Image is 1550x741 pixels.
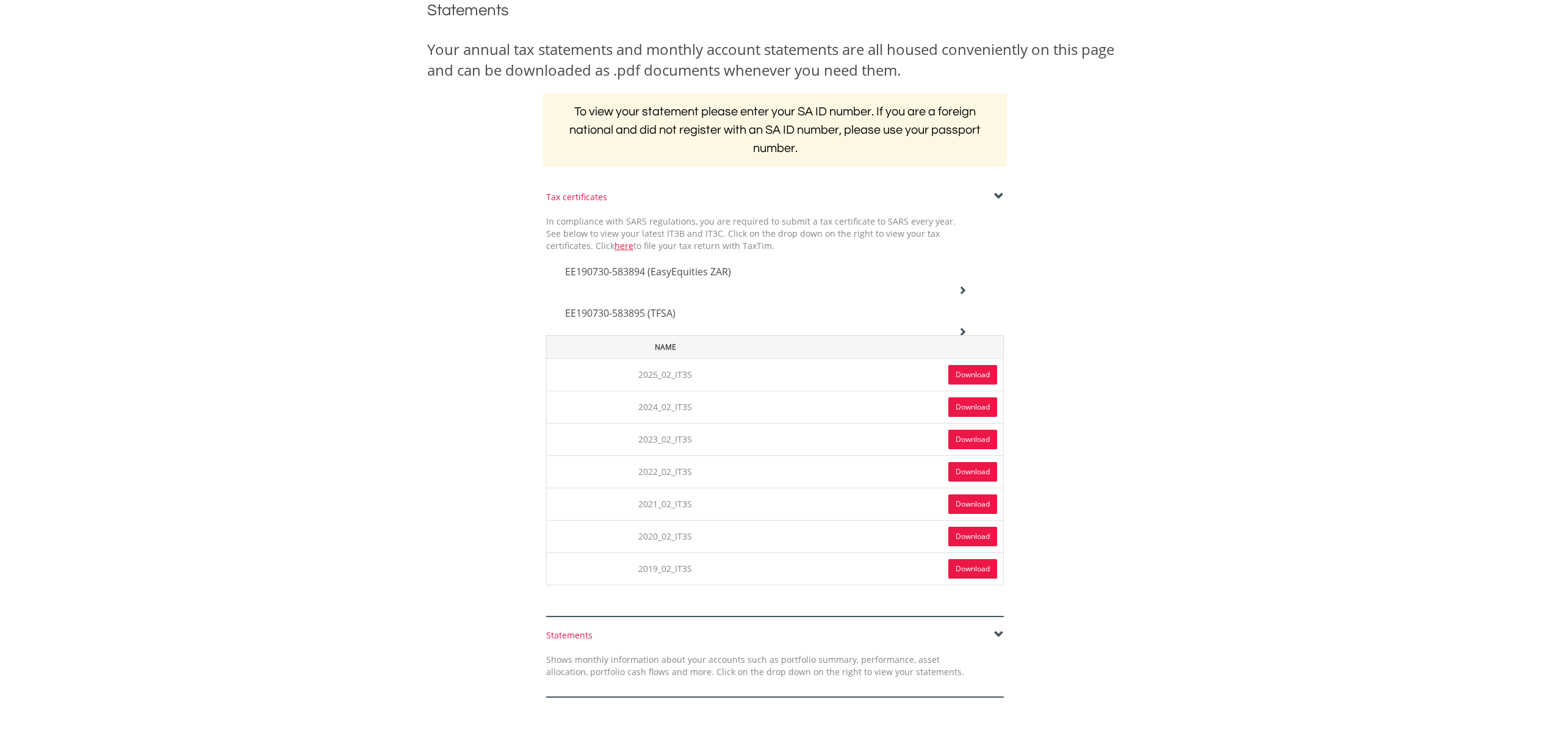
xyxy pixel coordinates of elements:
[547,391,784,423] td: 2024_02_IT3S
[547,520,784,552] td: 2020_02_IT3S
[546,215,956,251] span: In compliance with SARS regulations, you are required to submit a tax certificate to SARS every y...
[547,358,784,391] td: 2025_02_IT3S
[547,455,784,488] td: 2022_02_IT3S
[547,552,784,585] td: 2019_02_IT3S
[537,654,973,678] div: Shows monthly information about your accounts such as portfolio summary, performance, asset alloc...
[565,306,676,320] span: EE190730-583895 (TFSA)
[547,488,784,520] td: 2021_02_IT3S
[948,430,997,449] a: Download
[427,39,1123,81] div: Your annual tax statements and monthly account statements are all housed conveniently on this pag...
[546,629,1004,642] div: Statements
[948,494,997,514] a: Download
[948,462,997,482] a: Download
[596,240,774,251] span: Click to file your tax return with TaxTim.
[948,559,997,579] a: Download
[565,265,731,278] span: EE190730-583894 (EasyEquities ZAR)
[547,423,784,455] td: 2023_02_IT3S
[547,335,784,358] th: Name
[948,365,997,385] a: Download
[615,240,633,251] a: here
[948,397,997,417] a: Download
[948,527,997,546] a: Download
[543,93,1007,167] h2: To view your statement please enter your SA ID number. If you are a foreign national and did not ...
[427,2,509,18] span: Statements
[546,191,1004,203] div: Tax certificates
